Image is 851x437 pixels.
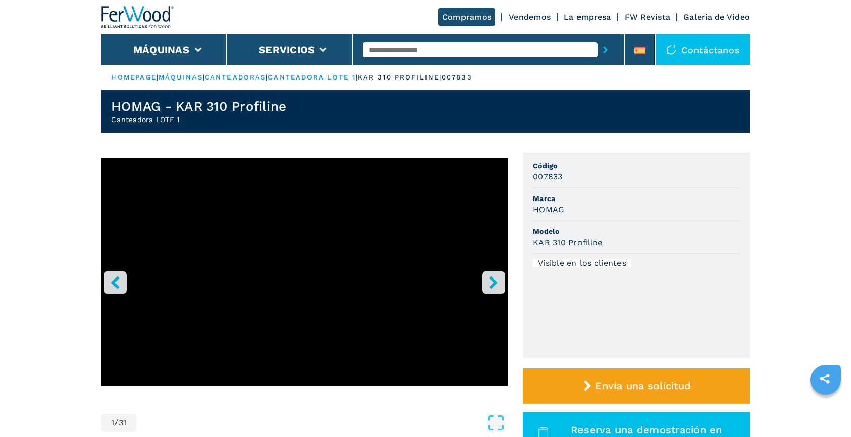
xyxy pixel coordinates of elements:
[104,271,127,294] button: left-button
[683,12,750,22] a: Galeria de Video
[533,236,602,248] h3: KAR 310 Profiline
[356,73,358,81] span: |
[119,419,127,427] span: 31
[111,73,157,81] a: HOMEPAGE
[101,158,508,386] iframe: Bordatrice Lotto 1 in azione - HOMAG KAR 310- Ferwoodgroup -007833
[438,8,495,26] a: Compramos
[656,34,750,65] div: Contáctanos
[259,44,315,56] button: Servicios
[625,12,671,22] a: FW Revista
[159,73,203,81] a: máquinas
[268,73,356,81] a: canteadora lote 1
[114,419,118,427] span: /
[533,259,631,267] div: Visible en los clientes
[598,38,613,61] button: submit-button
[533,161,740,171] span: Código
[157,73,159,81] span: |
[111,114,286,125] h2: Canteadora LOTE 1
[203,73,205,81] span: |
[133,44,189,56] button: Máquinas
[101,158,508,404] div: Go to Slide 1
[533,193,740,204] span: Marca
[442,73,472,82] p: 007833
[564,12,611,22] a: La empresa
[812,366,837,391] a: sharethis
[523,368,750,404] button: Envía una solicitud
[111,419,114,427] span: 1
[358,73,442,82] p: kar 310 profiline |
[111,98,286,114] h1: HOMAG - KAR 310 Profiline
[139,414,505,432] button: Open Fullscreen
[808,391,843,429] iframe: Chat
[205,73,266,81] a: canteadoras
[533,204,564,215] h3: HOMAG
[533,171,563,182] h3: 007833
[266,73,268,81] span: |
[482,271,505,294] button: right-button
[666,45,676,55] img: Contáctanos
[595,380,691,392] span: Envía una solicitud
[533,226,740,236] span: Modelo
[509,12,551,22] a: Vendemos
[101,6,174,28] img: Ferwood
